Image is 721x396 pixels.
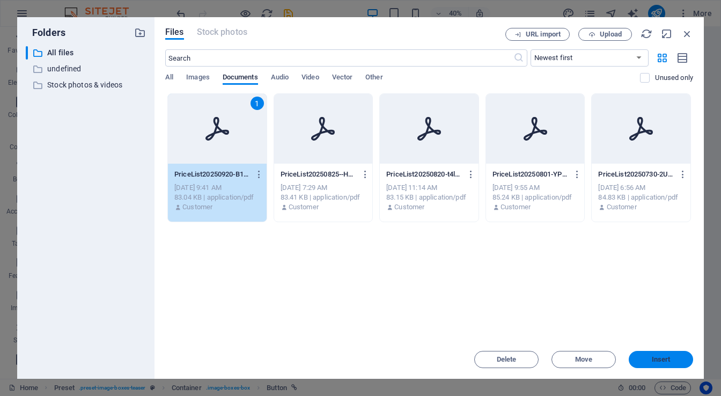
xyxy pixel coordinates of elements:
[386,193,472,202] div: 83.15 KB | application/pdf
[386,170,462,179] p: PriceList20250820-t4lmpBMlr5t4jrcjrnBLQg.pdf
[281,193,366,202] div: 83.41 KB | application/pdf
[641,28,652,40] i: Reload
[26,46,28,60] div: ​
[47,47,126,59] p: All files
[289,202,319,212] p: Customer
[661,28,673,40] i: Minimize
[505,28,570,41] button: URL import
[26,26,65,40] p: Folders
[134,27,146,39] i: Create new folder
[492,193,578,202] div: 85.24 KB | application/pdf
[598,170,674,179] p: PriceList20250730-2UFOrRvppFBIzYSSO3NXnQ.pdf
[47,63,126,75] p: undefined
[174,193,260,202] div: 83.04 KB | application/pdf
[47,79,126,91] p: Stock photos & videos
[281,170,356,179] p: PriceList20250825--HJmPTeBeFYtCWDk3Xmc3A.pdf
[681,28,693,40] i: Close
[197,26,247,39] span: This file type is not supported by this element
[174,170,250,179] p: PriceList20250920-B1BIo16vrWvhtL92YttIHA.pdf
[165,71,173,86] span: All
[165,49,513,67] input: Search
[332,71,353,86] span: Vector
[365,71,382,86] span: Other
[652,356,671,363] span: Insert
[281,183,366,193] div: [DATE] 7:29 AM
[655,73,693,83] p: Displays only files that are not in use on the website. Files added during this session can still...
[551,351,616,368] button: Move
[497,356,517,363] span: Delete
[165,26,184,39] span: Files
[186,71,210,86] span: Images
[182,202,212,212] p: Customer
[223,71,258,86] span: Documents
[575,356,592,363] span: Move
[26,62,146,76] div: undefined
[174,183,260,193] div: [DATE] 9:41 AM
[607,202,637,212] p: Customer
[492,170,568,179] p: PriceList20250801-YPDbxnG1cSbCB0rUUL4zeg.pdf
[578,28,632,41] button: Upload
[629,351,693,368] button: Insert
[394,202,424,212] p: Customer
[526,31,561,38] span: URL import
[26,78,146,92] div: Stock photos & videos
[501,202,531,212] p: Customer
[301,71,319,86] span: Video
[598,193,684,202] div: 84.83 KB | application/pdf
[600,31,622,38] span: Upload
[386,183,472,193] div: [DATE] 11:14 AM
[271,71,289,86] span: Audio
[474,351,539,368] button: Delete
[598,183,684,193] div: [DATE] 6:56 AM
[251,97,264,110] div: 1
[492,183,578,193] div: [DATE] 9:55 AM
